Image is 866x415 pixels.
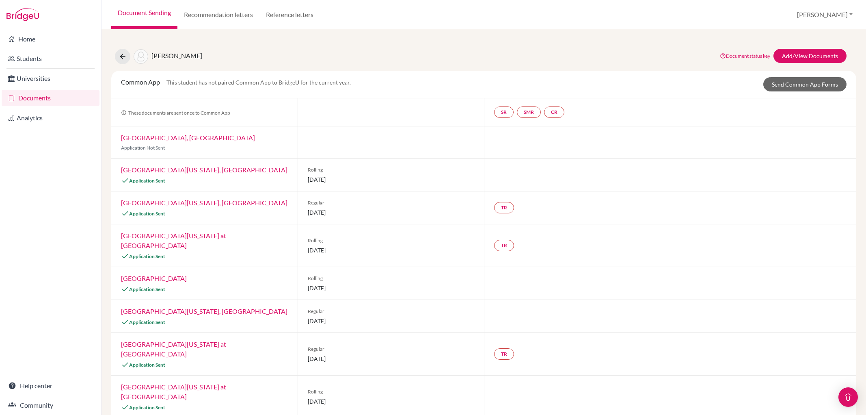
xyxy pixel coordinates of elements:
a: [GEOGRAPHIC_DATA][US_STATE], [GEOGRAPHIC_DATA] [121,199,287,206]
span: [DATE] [308,246,474,254]
span: [DATE] [308,397,474,406]
a: TR [494,240,514,251]
a: Analytics [2,110,99,126]
a: Universities [2,70,99,87]
span: Application Sent [129,253,165,259]
a: [GEOGRAPHIC_DATA] [121,274,187,282]
a: TR [494,202,514,213]
span: Application Sent [129,404,165,411]
span: Application Not Sent [121,145,165,151]
span: Application Sent [129,319,165,325]
a: Help center [2,378,99,394]
a: [GEOGRAPHIC_DATA][US_STATE] at [GEOGRAPHIC_DATA] [121,383,226,400]
a: Document status key [720,53,770,59]
span: [DATE] [308,175,474,184]
a: TR [494,348,514,360]
span: [DATE] [308,208,474,217]
div: Open Intercom Messenger [838,387,858,407]
span: [DATE] [308,317,474,325]
span: [DATE] [308,284,474,292]
span: Regular [308,345,474,353]
span: Application Sent [129,178,165,184]
span: Rolling [308,237,474,244]
span: Rolling [308,166,474,174]
span: [PERSON_NAME] [151,52,202,59]
a: Send Common App Forms [763,77,847,91]
span: Rolling [308,388,474,395]
span: Rolling [308,275,474,282]
span: This student has not paired Common App to BridgeU for the current year. [166,79,351,86]
a: [GEOGRAPHIC_DATA], [GEOGRAPHIC_DATA] [121,134,255,141]
a: Community [2,397,99,413]
span: Regular [308,308,474,315]
span: Application Sent [129,211,165,217]
a: Documents [2,90,99,106]
img: Bridge-U [6,8,39,21]
span: [DATE] [308,354,474,363]
span: Application Sent [129,362,165,368]
span: Regular [308,199,474,206]
a: SR [494,106,514,118]
a: [GEOGRAPHIC_DATA][US_STATE] at [GEOGRAPHIC_DATA] [121,232,226,249]
span: Application Sent [129,286,165,292]
a: Add/View Documents [773,49,847,63]
a: Home [2,31,99,47]
a: CR [544,106,564,118]
a: [GEOGRAPHIC_DATA][US_STATE], [GEOGRAPHIC_DATA] [121,307,287,315]
a: [GEOGRAPHIC_DATA][US_STATE] at [GEOGRAPHIC_DATA] [121,340,226,358]
span: These documents are sent once to Common App [121,110,230,116]
span: Common App [121,78,160,86]
button: [PERSON_NAME] [793,7,856,22]
a: Students [2,50,99,67]
a: [GEOGRAPHIC_DATA][US_STATE], [GEOGRAPHIC_DATA] [121,166,287,174]
a: SMR [517,106,541,118]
